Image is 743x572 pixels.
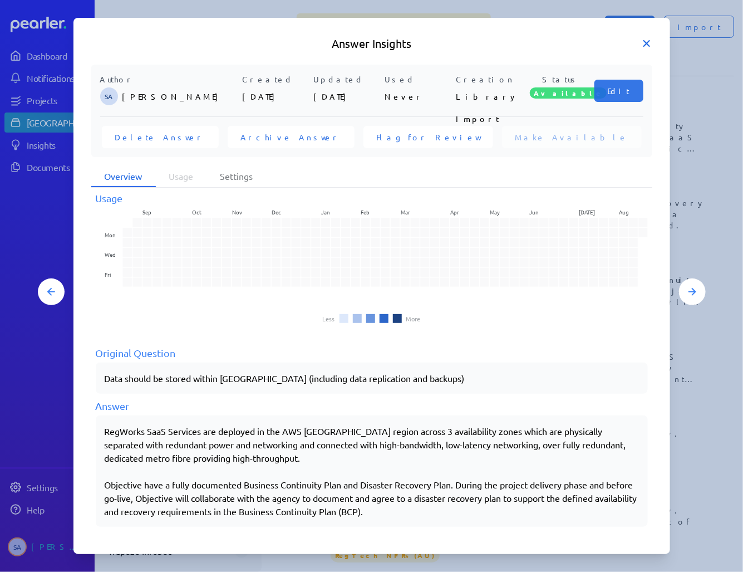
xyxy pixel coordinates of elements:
button: Next Answer [679,278,706,305]
button: Archive Answer [228,126,355,148]
text: Wed [105,250,116,258]
text: Dec [272,208,281,216]
button: Flag for Review [363,126,493,148]
li: More [406,315,421,322]
text: Apr [450,208,459,216]
text: Fri [105,270,111,278]
text: [DATE] [579,208,595,216]
div: Usage [96,190,648,206]
text: Oct [192,208,201,216]
p: Library Import [456,85,523,107]
p: Used [385,74,452,85]
button: Delete Answer [102,126,219,148]
p: [PERSON_NAME] [122,85,238,107]
span: Steve Ackermann [100,87,118,105]
span: Edit [608,85,630,96]
text: Mar [400,208,410,216]
p: Author [100,74,238,85]
span: Delete Answer [115,131,205,143]
text: Mon [105,231,116,239]
span: Flag for Review [377,131,480,143]
p: Status [528,74,594,85]
div: RegWorks SaaS Services are deployed in the AWS [GEOGRAPHIC_DATA] region across 3 availability zon... [105,424,639,518]
text: Jan [321,208,330,216]
span: Available [530,87,607,99]
div: Answer [96,398,648,413]
li: Overview [91,166,156,187]
button: Edit [594,80,643,102]
li: Less [323,315,335,322]
p: [DATE] [314,85,381,107]
button: Make Available [502,126,642,148]
p: Never [385,85,452,107]
text: Feb [361,208,370,216]
p: [DATE] [243,85,309,107]
span: Archive Answer [241,131,341,143]
h5: Answer Insights [91,36,652,51]
li: Settings [207,166,267,187]
text: Nov [232,208,242,216]
text: Jun [529,208,539,216]
text: Aug [619,208,629,216]
div: Original Question [96,345,648,360]
span: Make Available [515,131,628,143]
p: Data should be stored within [GEOGRAPHIC_DATA] (including data replication and backups) [105,371,639,385]
p: Creation [456,74,523,85]
li: Usage [156,166,207,187]
p: Updated [314,74,381,85]
text: Sep [142,208,151,216]
text: May [490,208,500,216]
p: Created [243,74,309,85]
